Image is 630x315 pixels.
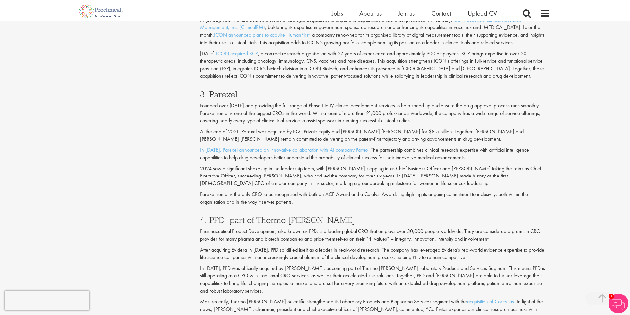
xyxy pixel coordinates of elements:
h3: 4. PPD, part of Thermo [PERSON_NAME] [200,216,550,224]
a: Join us [398,9,415,18]
a: Contact [431,9,451,18]
p: 2024 saw a significant shake-up in the leadership team, with [PERSON_NAME] stepping in as Chief B... [200,165,550,188]
a: ICON announced plans to acquire HumanFirst [214,31,309,38]
h3: 3. Parexel [200,90,550,98]
p: After acquiring Evidera in [DATE], PPD solidified itself as a leader in real-world research. The ... [200,246,550,261]
p: . The partnership combines clinical research expertise with artificial intelligence capabilities ... [200,146,550,162]
a: ICON acquired Clinical Research Management, Inc. (ClinicalRM) [200,17,521,31]
span: 1 [609,294,614,299]
a: Upload CV [468,9,497,18]
a: About us [359,9,382,18]
a: acquisition of CorEvitas [467,298,514,305]
p: In [DATE], PPD was officially acquired by [PERSON_NAME], becoming part of Thermo [PERSON_NAME] La... [200,265,550,295]
a: ICON acquired KCR [216,50,258,57]
p: In [DATE], ICON embarked on a series of strategic acquisitions to expand its capabilities and mar... [200,17,550,47]
a: Jobs [332,9,343,18]
p: [DATE], , a contract research organisation with 27 years of experience and approximately 900 empl... [200,50,550,80]
p: Founded over [DATE] and providing the full range of Phase I to IV clinical development services t... [200,102,550,125]
iframe: reCAPTCHA [5,291,89,310]
a: In [DATE], Parexel announced an innovative collaboration with AI company Partex [200,146,368,153]
p: Pharmaceutical Product Development, also known as PPD, is a leading global CRO that employs over ... [200,228,550,243]
p: Parexel remains the only CRO to be recognised with both an ACE Award and a Catalyst Award, highli... [200,191,550,206]
p: At the end of 2021, Parexel was acquired by EQT Private Equity and [PERSON_NAME] [PERSON_NAME] fo... [200,128,550,143]
img: Chatbot [609,294,628,313]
